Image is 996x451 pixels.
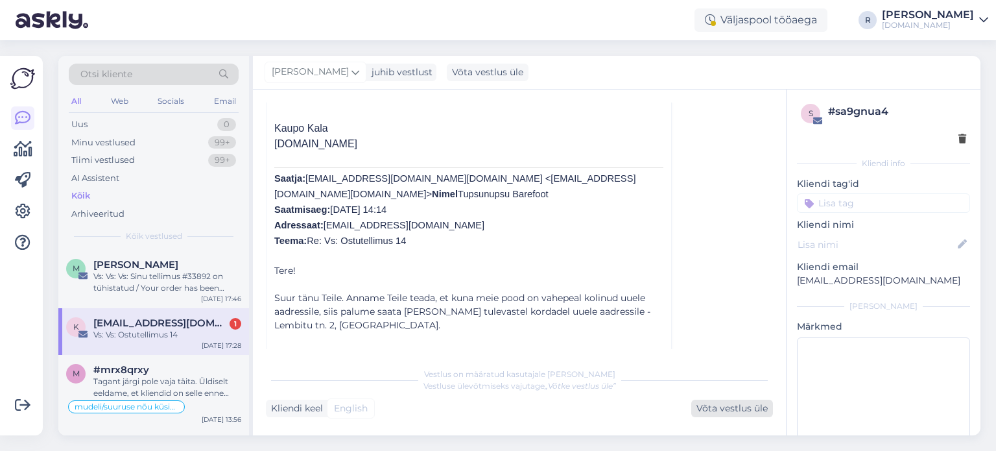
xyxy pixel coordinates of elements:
div: R [859,11,877,29]
div: [PERSON_NAME] [797,300,970,312]
span: [EMAIL_ADDRESS][DOMAIN_NAME][DOMAIN_NAME] <[EMAIL_ADDRESS][DOMAIN_NAME][DOMAIN_NAME]> Tupsunupsu ... [274,173,636,246]
div: Võta vestlus üle [691,400,773,417]
span: [DOMAIN_NAME] [274,138,357,149]
div: Kliendi keel [266,402,323,415]
div: Kliendi info [797,158,970,169]
i: „Võtke vestlus üle” [545,381,616,391]
p: Märkmed [797,320,970,334]
div: # sa9gnua4 [828,104,966,119]
b: Nimel [432,189,458,199]
span: Tere! [274,265,296,276]
span: Kaupo Kala [274,123,328,134]
b: Teema: [274,236,307,246]
div: Tiimi vestlused [71,154,135,167]
span: m [73,369,80,378]
input: Lisa tag [797,193,970,213]
span: [PERSON_NAME] [272,65,349,79]
div: [DATE] 13:56 [202,415,241,424]
div: [DATE] 17:46 [201,294,241,304]
p: Kliendi tag'id [797,177,970,191]
img: Askly Logo [10,66,35,91]
span: English [334,402,368,415]
span: Vestlus on määratud kasutajale [PERSON_NAME] [424,369,615,379]
span: mudeli/suuruse nõu küsimine [75,403,178,411]
div: AI Assistent [71,172,119,185]
a: [PERSON_NAME][DOMAIN_NAME] [882,10,988,30]
div: Tagant järgi pole vaja täita. Üldiselt eeldame, et kliendid on selle enne teinud 😊 [93,376,241,399]
span: #mrx8qrxy [93,364,149,376]
div: Vs: Vs: Vs: Sinu tellimus #33892 on tühistatud / Your order has been cancelled [93,271,241,294]
div: Uus [71,118,88,131]
div: [DATE] 17:28 [202,341,241,350]
div: 1 [230,318,241,330]
span: Saatja: [274,173,305,184]
div: Minu vestlused [71,136,136,149]
p: Kliendi email [797,260,970,274]
span: kaupo@kollanetahvel.ee [93,317,228,329]
div: Võta vestlus üle [447,64,528,81]
span: Vestluse ülevõtmiseks vajutage [423,381,616,391]
div: juhib vestlust [366,66,433,79]
div: Väljaspool tööaega [694,8,827,32]
div: Arhiveeritud [71,208,124,221]
b: Saatmisaeg: [274,204,330,215]
span: M [73,263,80,273]
p: [EMAIL_ADDRESS][DOMAIN_NAME] [797,274,970,287]
div: 99+ [208,136,236,149]
span: s [809,108,813,118]
div: Kõik [71,189,90,202]
span: Suur tänu Teile. Anname Teile teada, et kuna meie pood on vahepeal kolinud uuele aadressile, siis... [274,292,650,331]
input: Lisa nimi [798,238,955,252]
span: Marju P. [93,259,178,271]
b: Adressaat: [274,220,324,230]
div: Socials [155,93,187,110]
span: Otsi kliente [80,67,132,81]
div: [PERSON_NAME] [882,10,974,20]
div: 0 [217,118,236,131]
div: All [69,93,84,110]
div: Email [211,93,239,110]
div: Vs: Vs: Ostutellimus 14 [93,329,241,341]
span: k [73,322,79,332]
p: Kliendi nimi [797,218,970,232]
span: Kõik vestlused [126,230,182,242]
div: Web [108,93,131,110]
div: 99+ [208,154,236,167]
div: [DOMAIN_NAME] [882,20,974,30]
